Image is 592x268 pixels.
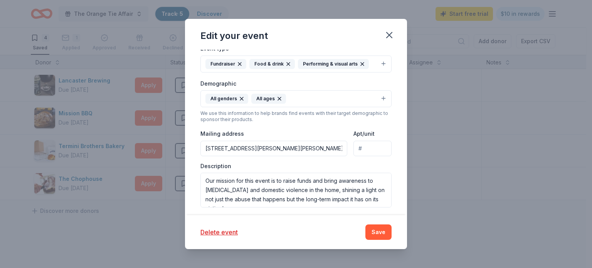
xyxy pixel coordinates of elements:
label: Demographic [200,80,236,88]
button: Save [365,224,392,240]
button: FundraiserFood & drinkPerforming & visual arts [200,56,392,72]
button: Delete event [200,228,238,237]
div: Food & drink [249,59,295,69]
div: All ages [251,94,286,104]
div: Edit your event [200,30,268,42]
label: Apt/unit [353,130,375,138]
div: All genders [205,94,248,104]
button: All gendersAll ages [200,90,392,107]
label: Mailing address [200,130,244,138]
div: Fundraiser [205,59,246,69]
div: We use this information to help brands find events with their target demographic to sponsor their... [200,110,392,123]
textarea: Our mission for this event is to raise funds and bring awareness to [MEDICAL_DATA] and domestic v... [200,173,392,207]
input: # [353,141,392,156]
label: Description [200,162,231,170]
input: Enter a US address [200,141,347,156]
div: Performing & visual arts [298,59,369,69]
